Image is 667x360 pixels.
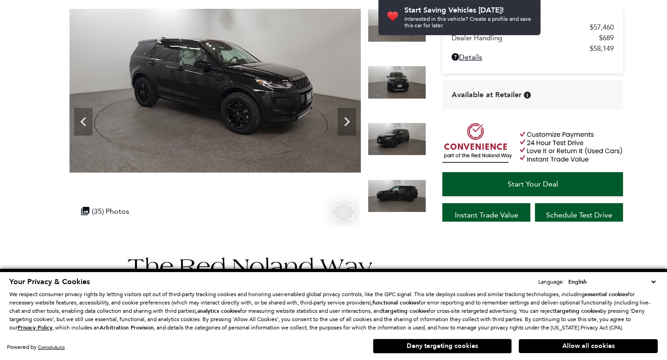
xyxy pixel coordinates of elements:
span: Instant Trade Value [455,211,518,219]
span: $58,149 [590,44,614,53]
strong: targeting cookies [554,307,600,315]
span: Available at Retailer [452,90,522,100]
img: New 2025 Santorini Black LAND ROVER S image 2 [69,9,361,173]
span: $689 [599,34,614,42]
button: Deny targeting cookies [373,339,512,354]
span: Start Your Deal [508,180,558,188]
span: Schedule Test Drive [546,211,612,219]
span: MSRP [452,23,590,31]
strong: essential cookies [585,291,628,298]
strong: Arbitration Provision [100,324,154,331]
img: New 2025 Santorini Black LAND ROVER S image 4 [368,123,426,156]
a: Instant Trade Value [442,203,530,227]
span: Your Privacy & Cookies [9,277,90,287]
span: $57,460 [590,23,614,31]
strong: targeting cookies [383,307,428,315]
div: (35) Photos [76,202,134,220]
div: Powered by [7,344,65,350]
div: Vehicle is in stock and ready for immediate delivery. Due to demand, availability is subject to c... [524,92,531,99]
button: Allow all cookies [519,339,658,353]
a: Details [452,53,614,62]
strong: analytics cookies [197,307,240,315]
a: MSRP $57,460 [452,23,614,31]
a: Start Your Deal [442,172,623,196]
div: Language: [538,279,564,285]
a: ComplyAuto [38,344,65,350]
a: Schedule Test Drive [535,203,623,227]
div: Next [338,108,356,136]
strong: functional cookies [372,299,419,306]
img: New 2025 Santorini Black LAND ROVER S image 5 [368,180,426,213]
a: $58,149 [452,44,614,53]
a: Dealer Handling $689 [452,34,614,42]
a: Privacy Policy [18,324,52,331]
select: Language Select [566,277,658,286]
img: New 2025 Santorini Black LAND ROVER S image 2 [368,9,426,42]
span: Dealer Handling [452,34,599,42]
p: We respect consumer privacy rights by letting visitors opt out of third-party tracking cookies an... [9,290,658,332]
img: New 2025 Santorini Black LAND ROVER S image 3 [368,66,426,99]
div: Previous [74,108,93,136]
